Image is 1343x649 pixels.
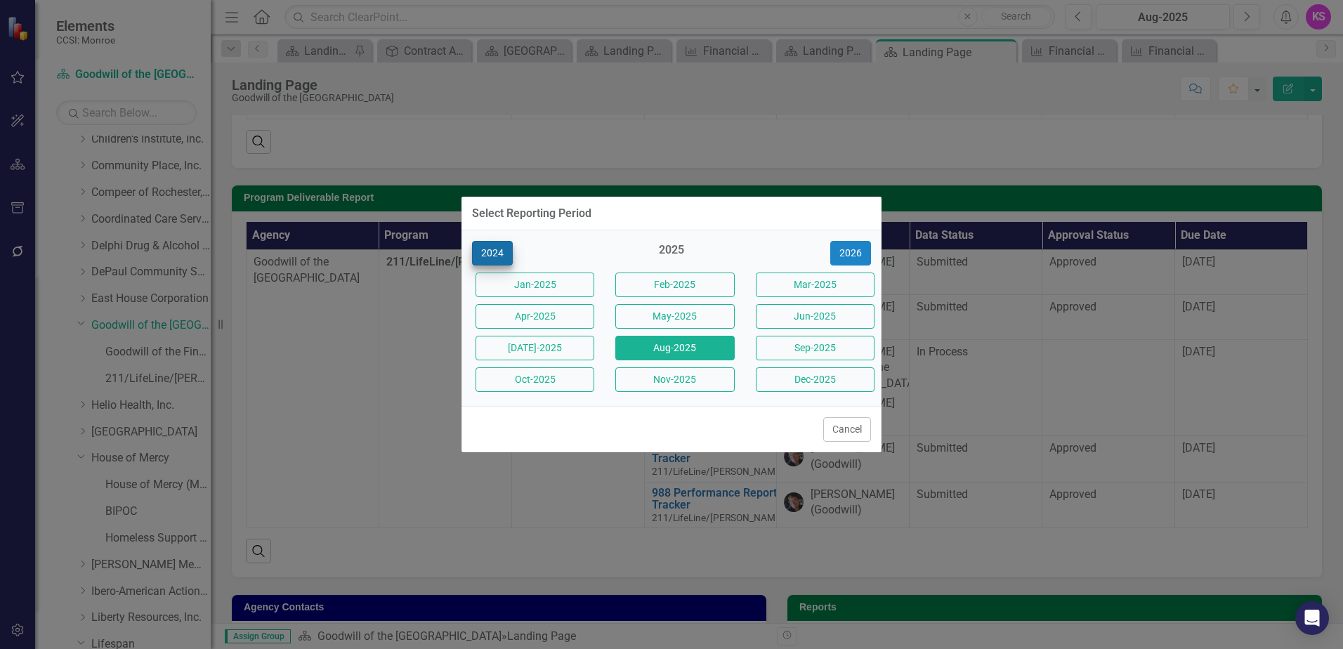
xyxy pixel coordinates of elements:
button: Nov-2025 [615,367,734,392]
button: Mar-2025 [756,273,874,297]
button: 2026 [830,241,871,265]
button: [DATE]-2025 [476,336,594,360]
div: Select Reporting Period [472,207,591,220]
button: Feb-2025 [615,273,734,297]
div: Open Intercom Messenger [1295,601,1329,635]
button: Sep-2025 [756,336,874,360]
button: Dec-2025 [756,367,874,392]
button: 2024 [472,241,513,265]
button: May-2025 [615,304,734,329]
button: Aug-2025 [615,336,734,360]
button: Jan-2025 [476,273,594,297]
button: Jun-2025 [756,304,874,329]
button: Apr-2025 [476,304,594,329]
button: Cancel [823,417,871,442]
div: 2025 [612,242,731,265]
button: Oct-2025 [476,367,594,392]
